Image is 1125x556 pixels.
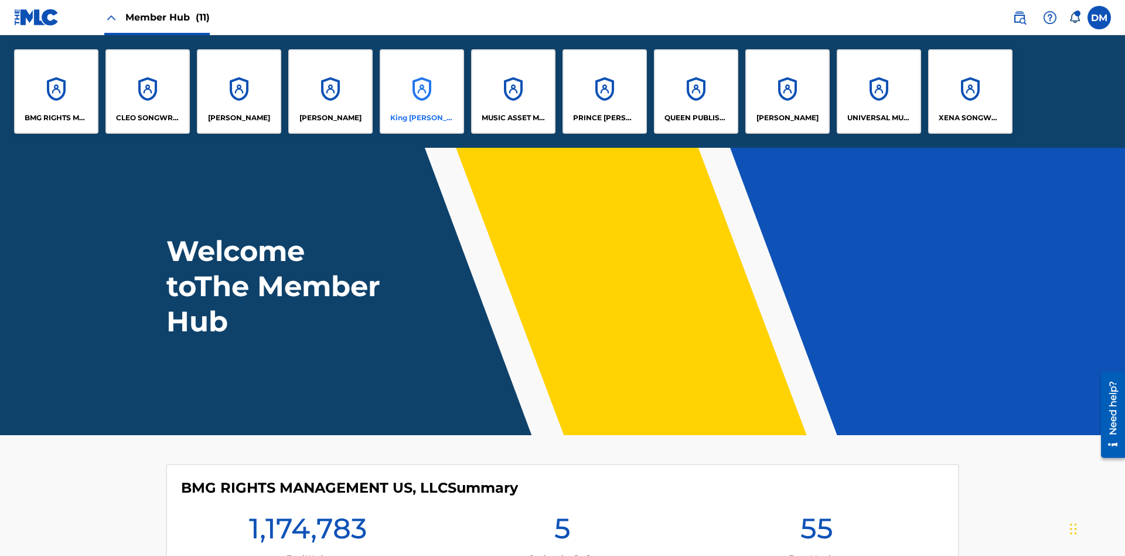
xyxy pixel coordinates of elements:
a: AccountsKing [PERSON_NAME] [380,49,464,134]
h4: BMG RIGHTS MANAGEMENT US, LLC [181,479,518,497]
span: (11) [196,12,210,23]
a: AccountsMUSIC ASSET MANAGEMENT (MAM) [471,49,555,134]
iframe: Chat Widget [1066,500,1125,556]
p: UNIVERSAL MUSIC PUB GROUP [847,113,911,123]
a: AccountsBMG RIGHTS MANAGEMENT US, LLC [14,49,98,134]
img: help [1043,11,1057,25]
a: Public Search [1008,6,1031,29]
a: Accounts[PERSON_NAME] [745,49,830,134]
h1: 55 [800,511,833,553]
div: Help [1038,6,1062,29]
p: ELVIS COSTELLO [208,113,270,123]
p: BMG RIGHTS MANAGEMENT US, LLC [25,113,88,123]
h1: 5 [554,511,571,553]
p: RONALD MCTESTERSON [756,113,819,123]
p: PRINCE MCTESTERSON [573,113,637,123]
p: MUSIC ASSET MANAGEMENT (MAM) [482,113,546,123]
a: AccountsQUEEN PUBLISHA [654,49,738,134]
a: AccountsXENA SONGWRITER [928,49,1012,134]
img: search [1012,11,1027,25]
img: Close [104,11,118,25]
iframe: Resource Center [1092,368,1125,464]
h1: Welcome to The Member Hub [166,233,386,339]
p: King McTesterson [390,113,454,123]
a: AccountsCLEO SONGWRITER [105,49,190,134]
div: User Menu [1087,6,1111,29]
a: AccountsUNIVERSAL MUSIC PUB GROUP [837,49,921,134]
p: XENA SONGWRITER [939,113,1003,123]
span: Member Hub [125,11,210,24]
p: EYAMA MCSINGER [299,113,362,123]
a: AccountsPRINCE [PERSON_NAME] [562,49,647,134]
img: MLC Logo [14,9,59,26]
p: CLEO SONGWRITER [116,113,180,123]
h1: 1,174,783 [249,511,367,553]
a: Accounts[PERSON_NAME] [197,49,281,134]
div: Drag [1070,511,1077,547]
div: Notifications [1069,12,1080,23]
p: QUEEN PUBLISHA [664,113,728,123]
a: Accounts[PERSON_NAME] [288,49,373,134]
